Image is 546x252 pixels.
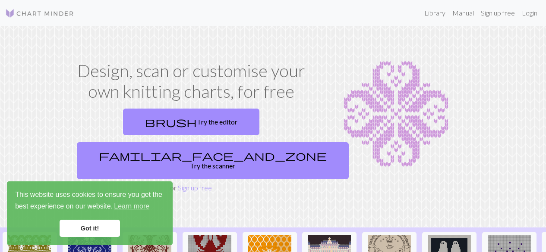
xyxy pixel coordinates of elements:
a: learn more about cookies [113,200,151,213]
img: Chart example [319,60,473,168]
a: Manual [449,4,477,22]
a: dismiss cookie message [60,220,120,237]
a: Try the editor [123,109,259,135]
a: Login [518,4,541,22]
img: Logo [5,8,74,19]
a: Sign up free [477,4,518,22]
span: This website uses cookies to ensure you get the best experience on our website. [15,190,164,213]
div: or [73,105,309,193]
a: Try the scanner [77,142,349,179]
span: brush [145,116,197,128]
a: Library [421,4,449,22]
span: familiar_face_and_zone [99,149,327,162]
a: Sign up free [178,184,212,192]
div: cookieconsent [7,181,173,245]
h1: Design, scan or customise your own knitting charts, for free [73,60,309,102]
